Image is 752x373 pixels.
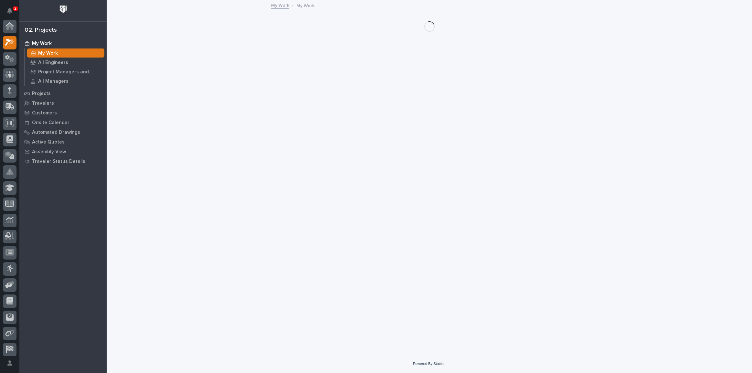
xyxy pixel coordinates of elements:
img: Workspace Logo [57,3,69,15]
button: Notifications [3,4,16,17]
a: Assembly View [19,147,107,156]
p: Onsite Calendar [32,120,69,126]
a: Powered By Stacker [413,362,446,366]
p: All Engineers [38,60,68,66]
p: 2 [14,6,16,11]
a: Active Quotes [19,137,107,147]
a: My Work [25,48,107,58]
a: Onsite Calendar [19,118,107,127]
p: Project Managers and Engineers [38,69,102,75]
a: All Engineers [25,58,107,67]
p: Automated Drawings [32,130,80,135]
p: Traveler Status Details [32,159,85,165]
a: Traveler Status Details [19,156,107,166]
p: Projects [32,91,51,97]
p: Travelers [32,101,54,106]
a: Travelers [19,98,107,108]
p: Assembly View [32,149,66,155]
a: Projects [19,89,107,98]
a: My Work [271,1,289,9]
p: My Work [32,41,52,47]
a: My Work [19,38,107,48]
p: My Work [38,50,58,56]
p: All Managers [38,79,69,84]
a: All Managers [25,77,107,86]
p: Active Quotes [32,139,65,145]
a: Customers [19,108,107,118]
p: Customers [32,110,57,116]
a: Project Managers and Engineers [25,67,107,76]
div: Notifications2 [8,8,16,18]
div: 02. Projects [25,27,57,34]
a: Automated Drawings [19,127,107,137]
p: My Work [296,2,314,9]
